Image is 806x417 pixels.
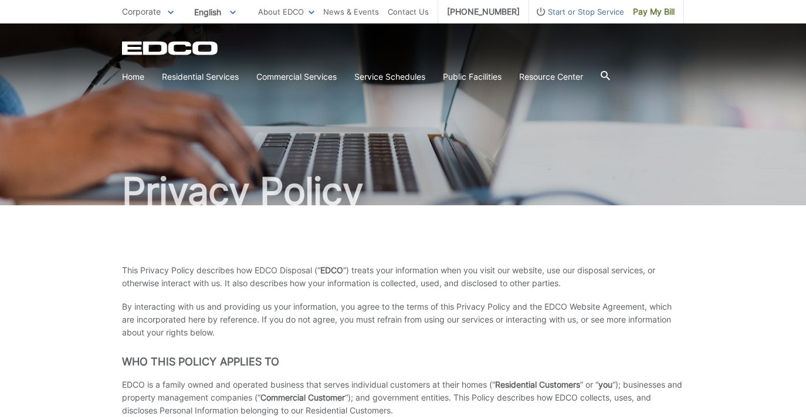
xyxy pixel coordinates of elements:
h2: Who This Policy Applies To [122,355,684,368]
span: Corporate [122,6,161,16]
p: By interacting with us and providing us your information, you agree to the terms of this Privacy ... [122,300,684,339]
a: Public Facilities [443,70,502,83]
a: Residential Services [162,70,239,83]
a: About EDCO [258,5,314,18]
p: EDCO is a family owned and operated business that serves individual customers at their homes (“ ”... [122,378,684,417]
strong: EDCO [320,265,343,275]
strong: you [598,379,612,389]
span: English [185,2,245,22]
p: This Privacy Policy describes how EDCO Disposal (“ “) treats your information when you visit our ... [122,264,684,290]
strong: Commercial Customer [260,392,345,402]
a: Commercial Services [256,70,337,83]
a: EDCD logo. Return to the homepage. [122,41,219,55]
h1: Privacy Policy [122,172,684,210]
strong: Residential Customers [495,379,580,389]
a: Home [122,70,144,83]
a: Resource Center [519,70,583,83]
span: Pay My Bill [633,5,675,18]
a: Service Schedules [354,70,425,83]
a: Contact Us [388,5,429,18]
a: News & Events [323,5,379,18]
